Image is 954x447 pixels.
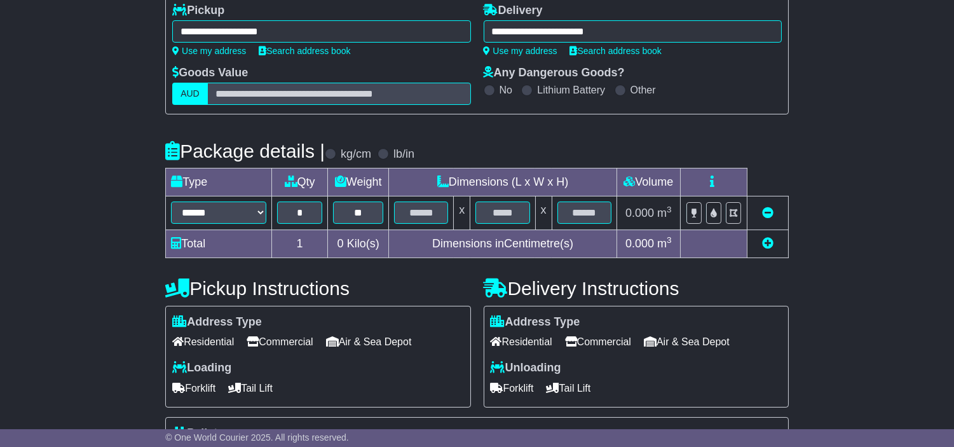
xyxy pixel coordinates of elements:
[389,230,617,258] td: Dimensions in Centimetre(s)
[393,148,414,162] label: lb/in
[630,84,656,96] label: Other
[165,432,349,443] span: © One World Courier 2025. All rights reserved.
[535,196,552,230] td: x
[172,427,217,441] label: Pallet
[389,168,617,196] td: Dimensions (L x W x H)
[484,4,543,18] label: Delivery
[172,361,231,375] label: Loading
[657,237,672,250] span: m
[165,141,325,162] h4: Package details |
[657,207,672,219] span: m
[247,332,313,352] span: Commercial
[341,148,371,162] label: kg/cm
[625,237,654,250] span: 0.000
[667,235,672,245] sup: 3
[484,278,789,299] h4: Delivery Instructions
[454,196,470,230] td: x
[491,332,552,352] span: Residential
[228,378,273,398] span: Tail Lift
[165,278,470,299] h4: Pickup Instructions
[762,207,773,219] a: Remove this item
[667,205,672,214] sup: 3
[484,66,625,80] label: Any Dangerous Goods?
[491,378,534,398] span: Forklift
[272,168,328,196] td: Qty
[172,378,215,398] span: Forklift
[644,332,730,352] span: Air & Sea Depot
[565,332,631,352] span: Commercial
[172,4,224,18] label: Pickup
[547,378,591,398] span: Tail Lift
[172,332,234,352] span: Residential
[326,332,412,352] span: Air & Sea Depot
[617,168,680,196] td: Volume
[500,84,512,96] label: No
[172,315,262,329] label: Address Type
[272,230,328,258] td: 1
[337,237,344,250] span: 0
[328,168,389,196] td: Weight
[491,315,580,329] label: Address Type
[570,46,662,56] a: Search address book
[172,83,208,105] label: AUD
[762,237,773,250] a: Add new item
[166,230,272,258] td: Total
[491,361,561,375] label: Unloading
[259,46,350,56] a: Search address book
[172,46,246,56] a: Use my address
[172,66,248,80] label: Goods Value
[166,168,272,196] td: Type
[328,230,389,258] td: Kilo(s)
[484,46,557,56] a: Use my address
[625,207,654,219] span: 0.000
[537,84,605,96] label: Lithium Battery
